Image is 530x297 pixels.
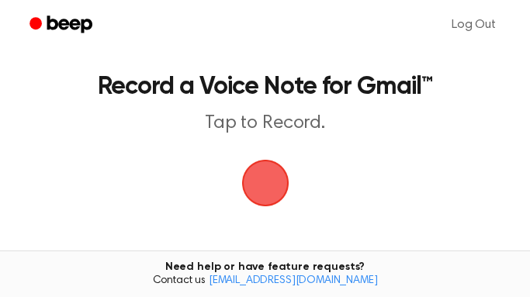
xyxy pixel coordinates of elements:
[34,112,496,135] p: Tap to Record.
[34,74,496,99] h1: Record a Voice Note for Gmail™
[242,160,289,206] img: Beep Logo
[209,275,378,286] a: [EMAIL_ADDRESS][DOMAIN_NAME]
[436,6,511,43] a: Log Out
[19,10,106,40] a: Beep
[9,275,521,288] span: Contact us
